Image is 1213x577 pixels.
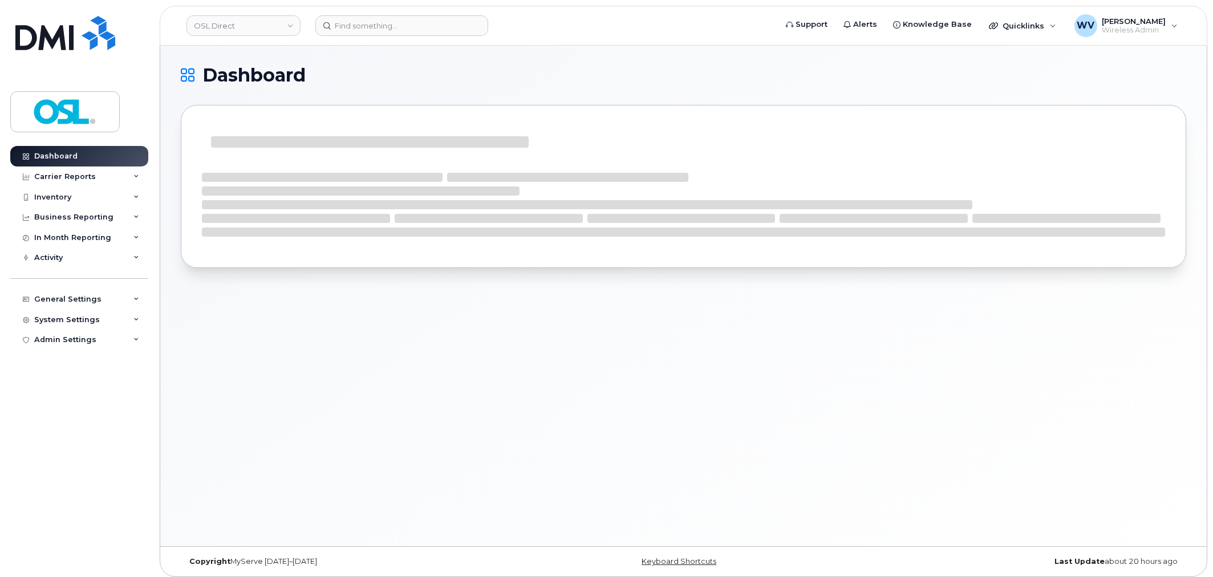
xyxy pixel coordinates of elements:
strong: Copyright [189,557,230,566]
div: MyServe [DATE]–[DATE] [181,557,516,566]
div: about 20 hours ago [851,557,1186,566]
a: Keyboard Shortcuts [642,557,716,566]
strong: Last Update [1054,557,1105,566]
span: Dashboard [202,67,306,84]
